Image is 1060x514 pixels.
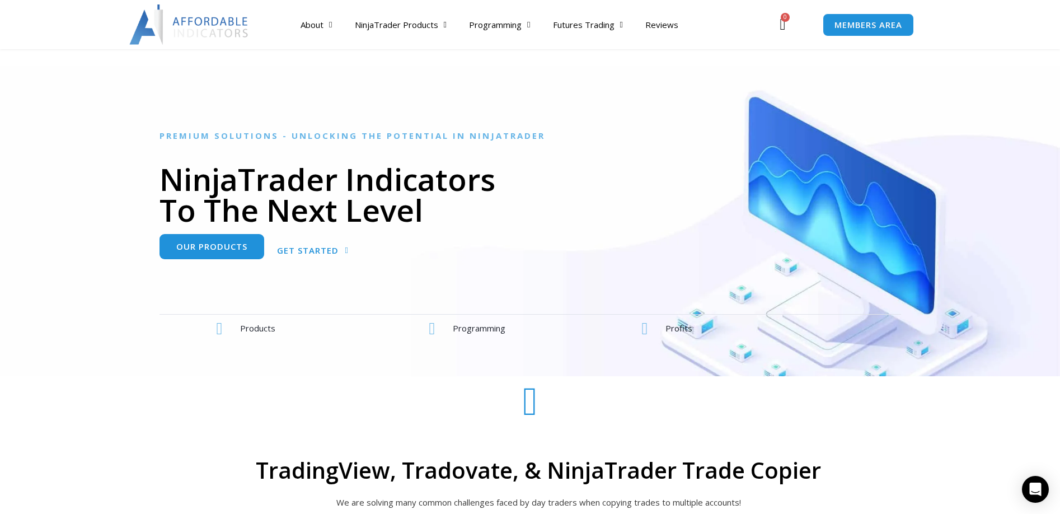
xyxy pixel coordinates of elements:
a: Reviews [634,12,690,38]
span: 0 [781,13,790,22]
span: Profits [665,323,692,334]
img: LogoAI | Affordable Indicators – NinjaTrader [129,4,250,45]
span: Products [240,323,275,334]
span: Get Started [277,246,339,255]
span: MEMBERS AREA [834,21,902,29]
a: NinjaTrader Products [344,12,458,38]
h1: NinjaTrader Indicators To The Next Level [160,163,901,225]
span: Our Products [176,242,247,251]
nav: Menu [289,12,776,38]
span: Programming [453,323,505,334]
a: Our Products [160,234,264,259]
h2: TradingView, Tradovate, & NinjaTrader Trade Copier [180,457,897,484]
div: Open Intercom Messenger [1022,476,1049,503]
a: Futures Trading [542,12,634,38]
a: About [289,12,343,38]
a: Get Started [277,239,349,264]
h6: Premium Solutions - Unlocking the Potential in NinjaTrader [160,130,901,141]
a: Programming [458,12,541,38]
a: 0 [763,8,803,41]
a: MEMBERS AREA [823,13,914,36]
